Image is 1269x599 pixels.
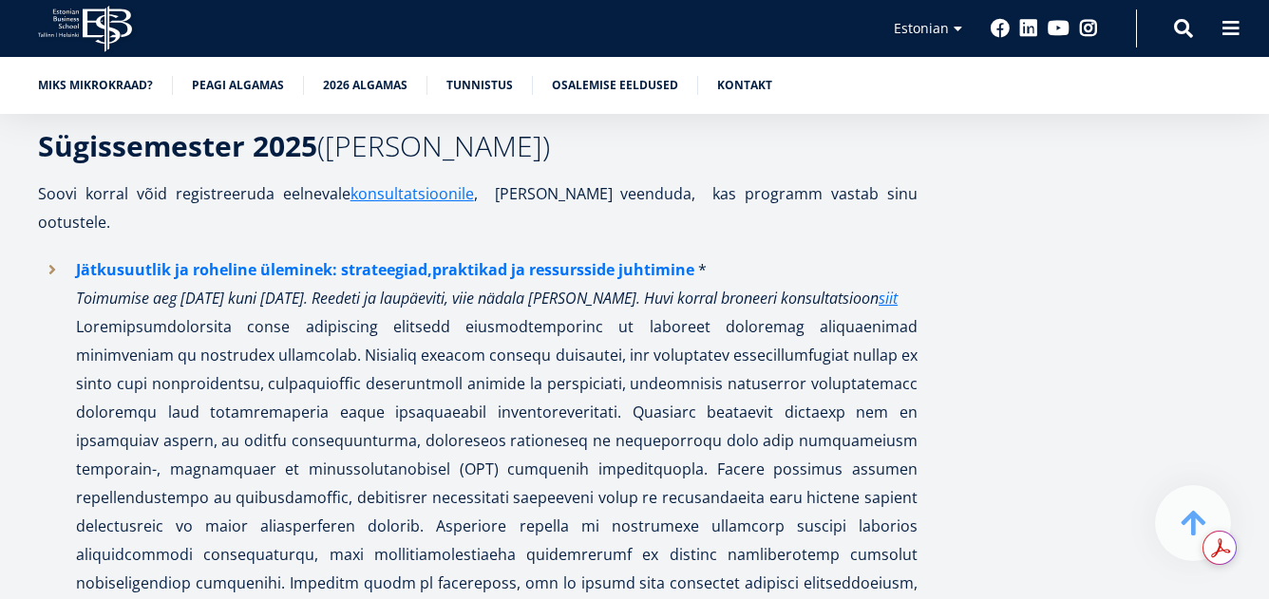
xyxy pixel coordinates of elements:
a: Youtube [1048,19,1070,38]
h3: ([PERSON_NAME]) [38,132,918,160]
a: siit [879,284,898,312]
a: 2026 algamas [323,76,407,95]
a: Tunnistus [446,76,513,95]
a: Instagram [1079,19,1098,38]
a: Osalemise eeldused [552,76,678,95]
a: Kontakt [717,76,772,95]
a: Peagi algamas [192,76,284,95]
a: Jätkusuutlik ja roheline üleminek: strateegiad,praktikad ja ressursside juhtimine [76,255,694,284]
strong: Sügissemester 2025 [38,126,317,165]
em: uvi korral broneeri konsultatsioon [654,288,898,309]
a: Facebook [991,19,1010,38]
a: Linkedin [1019,19,1038,38]
a: Miks mikrokraad? [38,76,153,95]
a: konsultatsioonile [350,179,474,208]
h1: Soovi korral võid registreeruda eelnevale , [PERSON_NAME] veenduda, kas programm vastab sinu ootu... [38,179,918,236]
